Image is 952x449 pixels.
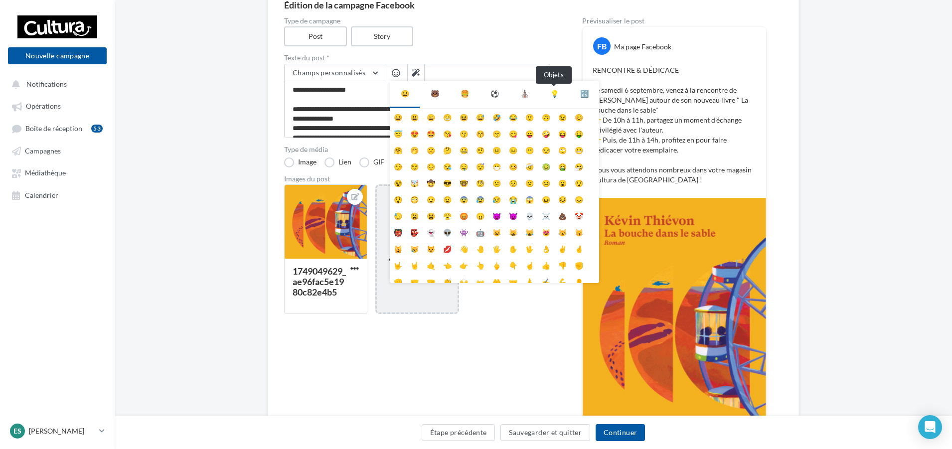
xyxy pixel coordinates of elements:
[406,109,423,125] li: 😃
[406,273,423,290] li: 🤛
[554,125,571,142] li: 😝
[554,174,571,191] li: 😮
[284,157,317,167] label: Image
[456,109,472,125] li: 😆
[472,273,488,290] li: 👐
[488,142,505,158] li: 😐
[91,125,103,133] div: 53
[351,26,414,46] label: Story
[918,415,942,439] div: Open Intercom Messenger
[505,109,521,125] li: 😂
[390,224,406,240] li: 👹
[456,257,472,273] li: 👉
[593,37,611,55] div: FB
[538,109,554,125] li: 🙃
[593,65,756,185] p: RENCONTRE & DÉDICACE Le samedi 6 septembre, venez à la rencontre de [PERSON_NAME] autour de son n...
[439,224,456,240] li: 👽
[505,257,521,273] li: 👇
[8,422,107,441] a: ES [PERSON_NAME]
[521,125,538,142] li: 😛
[423,224,439,240] li: 👻
[472,125,488,142] li: 😚
[554,191,571,207] li: 😣
[406,240,423,257] li: 😿
[359,157,384,167] label: GIF
[538,273,554,290] li: ✍
[406,125,423,142] li: 😍
[285,64,384,81] button: Champs personnalisés
[439,257,456,273] li: 👈
[423,207,439,224] li: 😫
[505,191,521,207] li: 😭
[571,207,587,224] li: 🤡
[488,191,505,207] li: 😥
[554,207,571,224] li: 💩
[422,424,495,441] button: Étape précédente
[406,207,423,224] li: 😩
[284,175,550,182] div: Images du post
[538,142,554,158] li: 😒
[293,266,346,298] div: 1749049629_ae96fac5e1980c82e4b5
[401,89,409,99] div: 😃
[488,109,505,125] li: 🤣
[490,89,499,99] div: ⚽
[472,207,488,224] li: 😠
[571,142,587,158] li: 😬
[554,158,571,174] li: 🤮
[472,174,488,191] li: 🧐
[521,174,538,191] li: 🙁
[6,163,109,181] a: Médiathèque
[488,240,505,257] li: 🖐
[505,207,521,224] li: 👿
[456,125,472,142] li: 😗
[406,158,423,174] li: 😌
[439,158,456,174] li: 😪
[488,273,505,290] li: 🤲
[536,66,572,84] div: Objets
[6,186,109,204] a: Calendrier
[521,224,538,240] li: 😹
[406,191,423,207] li: 😳
[284,54,550,61] label: Texte du post *
[505,142,521,158] li: 😑
[423,125,439,142] li: 🤩
[571,240,587,257] li: 🤞
[8,47,107,64] button: Nouvelle campagne
[500,424,590,441] button: Sauvegarder et quitter
[423,109,439,125] li: 😄
[580,89,589,99] div: 🔣
[538,191,554,207] li: 😖
[554,257,571,273] li: 👎
[439,273,456,290] li: 👏
[456,240,472,257] li: 👋
[472,191,488,207] li: 😰
[472,257,488,273] li: 👆
[390,158,406,174] li: 🤥
[554,273,571,290] li: 💪
[521,109,538,125] li: 🙂
[538,240,554,257] li: 👌
[26,102,61,111] span: Opérations
[554,142,571,158] li: 🙄
[390,191,406,207] li: 😲
[439,142,456,158] li: 🤔
[505,240,521,257] li: ✋
[521,273,538,290] li: 🙏
[390,240,406,257] li: 🙀
[488,257,505,273] li: 🖕
[6,97,109,115] a: Opérations
[596,424,645,441] button: Continuer
[423,257,439,273] li: 🤙
[456,207,472,224] li: 😡
[284,26,347,46] label: Post
[25,169,66,177] span: Médiathèque
[423,142,439,158] li: 🤫
[456,191,472,207] li: 😨
[571,224,587,240] li: 😽
[439,240,456,257] li: 💋
[439,174,456,191] li: 😎
[284,0,783,9] div: Édition de la campagne Facebook
[284,17,550,24] label: Type de campagne
[6,142,109,159] a: Campagnes
[505,224,521,240] li: 😸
